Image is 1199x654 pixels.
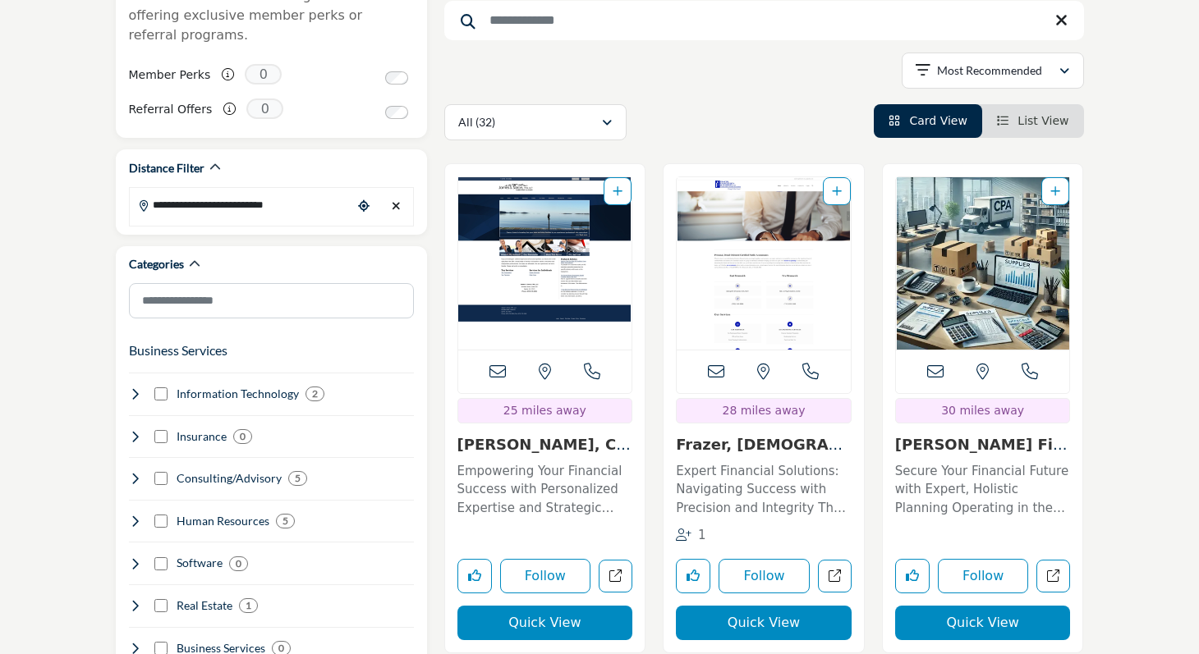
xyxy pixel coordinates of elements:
[154,387,168,400] input: Select Information Technology checkbox
[895,462,1071,518] p: Secure Your Financial Future with Expert, Holistic Planning Operating in the accounting industry,...
[676,458,852,518] a: Expert Financial Solutions: Navigating Success with Precision and Integrity The firm is a disting...
[941,404,1024,417] span: 30 miles away
[676,462,852,518] p: Expert Financial Solutions: Navigating Success with Precision and Integrity The firm is a disting...
[177,555,223,571] h4: Software: Accounting sotware, tax software, workflow, etc.
[154,557,168,570] input: Select Software checkbox
[457,436,631,471] a: [PERSON_NAME], CPA,...
[283,515,288,527] b: 5
[129,256,184,272] h2: Categories
[444,104,627,140] button: All (32)
[503,404,586,417] span: 25 miles away
[236,558,241,569] b: 0
[129,283,414,318] input: Search Category
[384,189,409,224] div: Clear search location
[458,177,632,350] img: James S. Sorce, CPA, LLC
[1018,114,1068,127] span: List View
[874,104,982,138] li: Card View
[676,436,843,471] a: Frazer, [DEMOGRAPHIC_DATA],...
[351,189,376,224] div: Choose your current location
[719,559,810,593] button: Follow
[129,160,204,176] h2: Distance Filter
[130,189,351,221] input: Search Location
[177,386,299,402] h4: Information Technology: Software, cloud services, data management, analytics, automation
[895,606,1071,640] button: Quick View
[723,404,806,417] span: 28 miles away
[229,556,248,571] div: 0 Results For Software
[676,526,706,545] div: Followers
[246,98,283,119] span: 0
[444,1,1084,40] input: Search Keyword
[895,436,1068,471] a: [PERSON_NAME] Financial Se...
[246,600,251,611] b: 1
[895,559,930,593] button: Like listing
[240,431,246,442] b: 0
[1036,560,1070,593] a: Open shapiro-financial-security-group in new tab
[129,341,227,360] button: Business Services
[457,606,633,640] button: Quick View
[818,560,852,593] a: Open frazer-evangelista-sahni-company-llc in new tab
[457,559,492,593] button: Like listing
[458,114,495,130] p: All (32)
[457,436,633,454] h3: James S. Sorce, CPA, LLC
[895,458,1071,518] a: Secure Your Financial Future with Expert, Holistic Planning Operating in the accounting industry,...
[895,436,1071,454] h3: Shapiro Financial Security Group
[676,436,852,454] h3: Frazer, Evangelista, Sahni & Company, LLC
[177,470,282,487] h4: Consulting/Advisory: Business consulting, mergers & acquisitions, growth strategies
[129,61,211,89] label: Member Perks
[457,462,633,518] p: Empowering Your Financial Success with Personalized Expertise and Strategic Solutions Located in ...
[902,53,1084,89] button: Most Recommended
[245,64,282,85] span: 0
[938,559,1029,593] button: Follow
[500,559,591,593] button: Follow
[305,386,324,401] div: 2 Results For Information Technology
[676,559,710,593] button: Like listing
[177,428,227,445] h4: Insurance: Professional liability, healthcare, life insurance, risk management
[937,62,1042,79] p: Most Recommended
[457,458,633,518] a: Empowering Your Financial Success with Personalized Expertise and Strategic Solutions Located in ...
[233,429,252,444] div: 0 Results For Insurance
[177,597,232,614] h4: Real Estate: Commercial real estate, office space, property management, home loans
[698,528,706,542] span: 1
[129,95,213,124] label: Referral Offers
[613,185,622,198] a: Add To List
[1050,185,1060,198] a: Add To List
[276,514,295,528] div: 5 Results For Human Resources
[896,177,1070,350] a: Open Listing in new tab
[154,515,168,528] input: Select Human Resources checkbox
[458,177,632,350] a: Open Listing in new tab
[177,513,269,529] h4: Human Resources: Payroll, benefits, HR consulting, talent acquisition, training
[312,388,318,400] b: 2
[677,177,851,350] img: Frazer, Evangelista, Sahni & Company, LLC
[677,177,851,350] a: Open Listing in new tab
[288,471,307,486] div: 5 Results For Consulting/Advisory
[909,114,967,127] span: Card View
[982,104,1084,138] li: List View
[889,114,967,127] a: View Card
[599,560,632,593] a: Open james-s-sorce-cpa-llc in new tab
[385,71,408,85] input: Switch to Member Perks
[896,177,1070,350] img: Shapiro Financial Security Group
[278,643,284,654] b: 0
[385,106,408,119] input: Switch to Referral Offers
[295,473,301,484] b: 5
[154,430,168,443] input: Select Insurance checkbox
[676,606,852,640] button: Quick View
[997,114,1069,127] a: View List
[832,185,842,198] a: Add To List
[154,472,168,485] input: Select Consulting/Advisory checkbox
[154,599,168,612] input: Select Real Estate checkbox
[239,598,258,613] div: 1 Results For Real Estate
